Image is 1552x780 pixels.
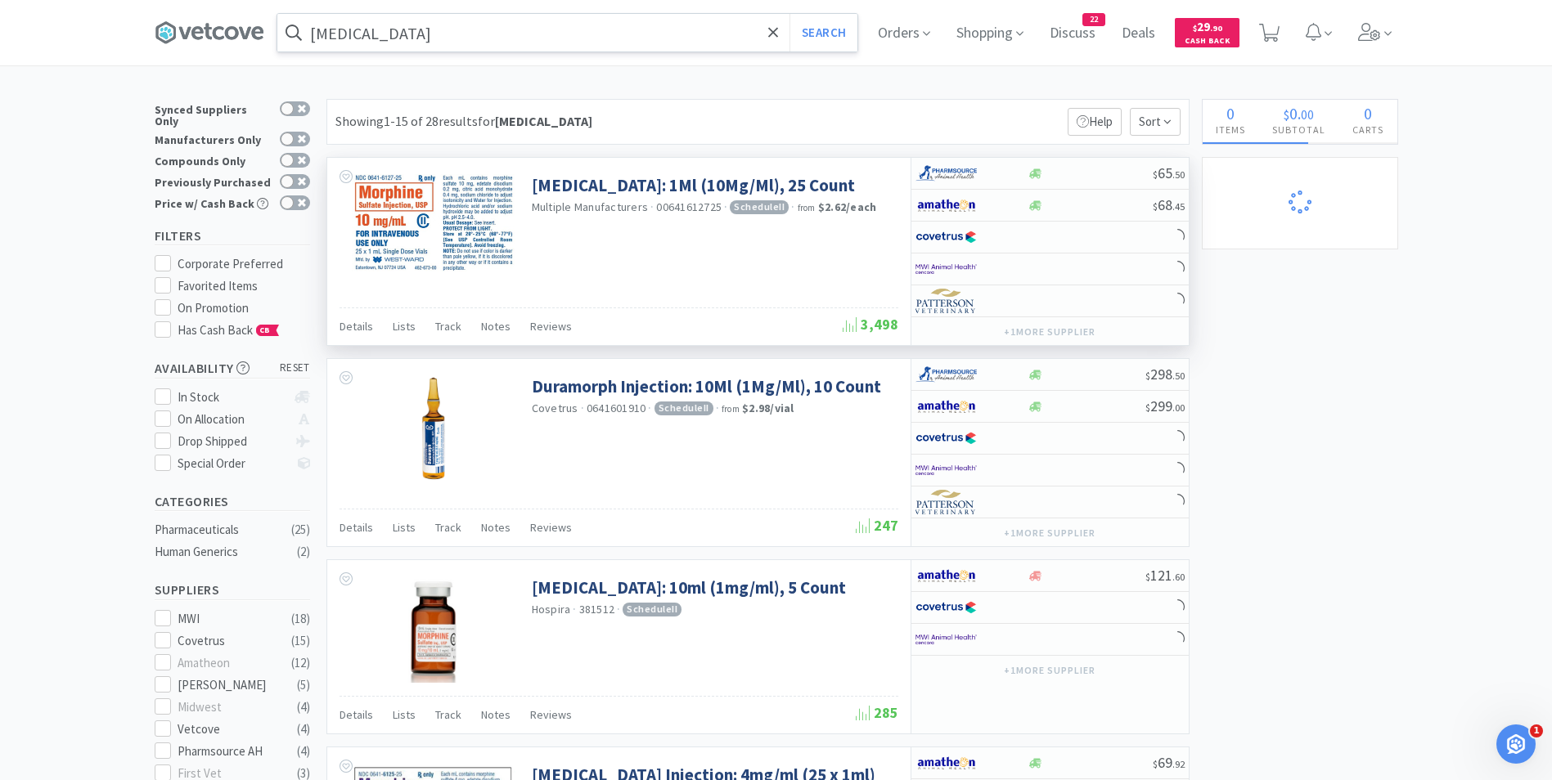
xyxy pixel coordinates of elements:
[1496,724,1536,764] iframe: Intercom live chat
[1115,26,1162,41] a: Deals
[1145,571,1150,583] span: $
[915,458,977,482] img: f6b2451649754179b5b4e0c70c3f7cb0_2.png
[1226,103,1235,123] span: 0
[340,520,373,535] span: Details
[340,319,373,334] span: Details
[495,113,592,129] strong: [MEDICAL_DATA]
[1172,401,1185,414] span: . 00
[1175,11,1239,55] a: $29.90Cash Back
[1145,566,1185,585] span: 121
[650,199,654,214] span: ·
[587,401,646,415] span: 0641601910
[1172,571,1185,583] span: . 60
[1145,401,1150,414] span: $
[1301,106,1314,123] span: 00
[481,319,511,334] span: Notes
[1210,23,1222,34] span: . 90
[1153,195,1185,214] span: 68
[818,199,877,214] strong: $2.62 / each
[730,200,789,213] span: Schedule II
[1153,168,1158,181] span: $
[843,315,898,334] span: 3,498
[656,199,722,214] span: 00641612725
[178,410,286,429] div: On Allocation
[1364,103,1372,123] span: 0
[798,202,816,213] span: from
[789,14,857,52] button: Search
[403,576,464,683] img: 0d20455b93e243cb93c0553fc4d26dfc_143273.png
[1153,200,1158,213] span: $
[722,403,740,415] span: from
[915,426,977,451] img: 77fca1acd8b6420a9015268ca798ef17_1.png
[155,359,310,378] h5: Availability
[297,719,310,739] div: ( 4 )
[915,751,977,775] img: 3331a67d23dc422aa21b1ec98afbf632_11.png
[530,319,572,334] span: Reviews
[393,707,416,722] span: Lists
[178,432,286,451] div: Drop Shipped
[291,653,310,673] div: ( 12 )
[1289,103,1298,123] span: 0
[1172,168,1185,181] span: . 50
[291,631,310,651] div: ( 15 )
[1153,753,1185,772] span: 69
[530,520,572,535] span: Reviews
[178,742,279,761] div: Pharmsource AH
[1145,370,1150,382] span: $
[1145,365,1185,383] span: 298
[178,609,279,629] div: MWI
[996,659,1103,682] button: +1more supplier
[178,697,279,717] div: Midwest
[155,195,272,209] div: Price w/ Cash Back
[532,602,571,616] a: Hospira
[532,576,846,598] a: [MEDICAL_DATA]: 10ml (1mg/ml), 5 Count
[915,394,977,419] img: 3331a67d23dc422aa21b1ec98afbf632_11.png
[532,199,649,214] a: Multiple Manufacturers
[724,199,727,214] span: ·
[1259,122,1339,137] h4: Subtotal
[155,153,272,167] div: Compounds Only
[915,490,977,514] img: f5e969b455434c6296c6d81ef179fa71_3.png
[856,516,898,535] span: 247
[155,492,310,511] h5: Categories
[1530,724,1543,737] span: 1
[393,520,416,535] span: Lists
[915,362,977,387] img: 7915dbd3f8974342a4dc3feb8efc1740_58.png
[178,631,279,651] div: Covetrus
[481,707,511,722] span: Notes
[178,388,286,407] div: In Stock
[178,675,279,695] div: [PERSON_NAME]
[1153,758,1158,770] span: $
[996,522,1103,545] button: +1more supplier
[1043,26,1102,41] a: Discuss22
[435,319,461,334] span: Track
[178,454,286,473] div: Special Order
[915,161,977,186] img: 7915dbd3f8974342a4dc3feb8efc1740_58.png
[280,360,310,377] span: reset
[297,542,310,562] div: ( 2 )
[352,174,515,271] img: d37f7dbfb59547d782af7b2529812f00_145411.jpeg
[481,520,511,535] span: Notes
[297,742,310,761] div: ( 4 )
[1083,14,1104,25] span: 22
[573,602,576,616] span: ·
[655,401,713,415] span: Schedule II
[716,401,719,415] span: ·
[915,257,977,281] img: f6b2451649754179b5b4e0c70c3f7cb0_2.png
[178,719,279,739] div: Vetcove
[257,325,273,335] span: CB
[1203,122,1259,137] h4: Items
[530,707,572,722] span: Reviews
[277,14,857,52] input: Search by item, sku, manufacturer, ingredient, size...
[1193,23,1197,34] span: $
[1068,108,1122,136] p: Help
[178,322,280,338] span: Has Cash Back
[1172,370,1185,382] span: . 50
[1172,200,1185,213] span: . 45
[478,113,592,129] span: for
[532,174,855,196] a: [MEDICAL_DATA]: 1Ml (10Mg/Ml), 25 Count
[617,602,620,616] span: ·
[856,703,898,722] span: 285
[915,193,977,217] img: 3331a67d23dc422aa21b1ec98afbf632_11.png
[155,581,310,599] h5: Suppliers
